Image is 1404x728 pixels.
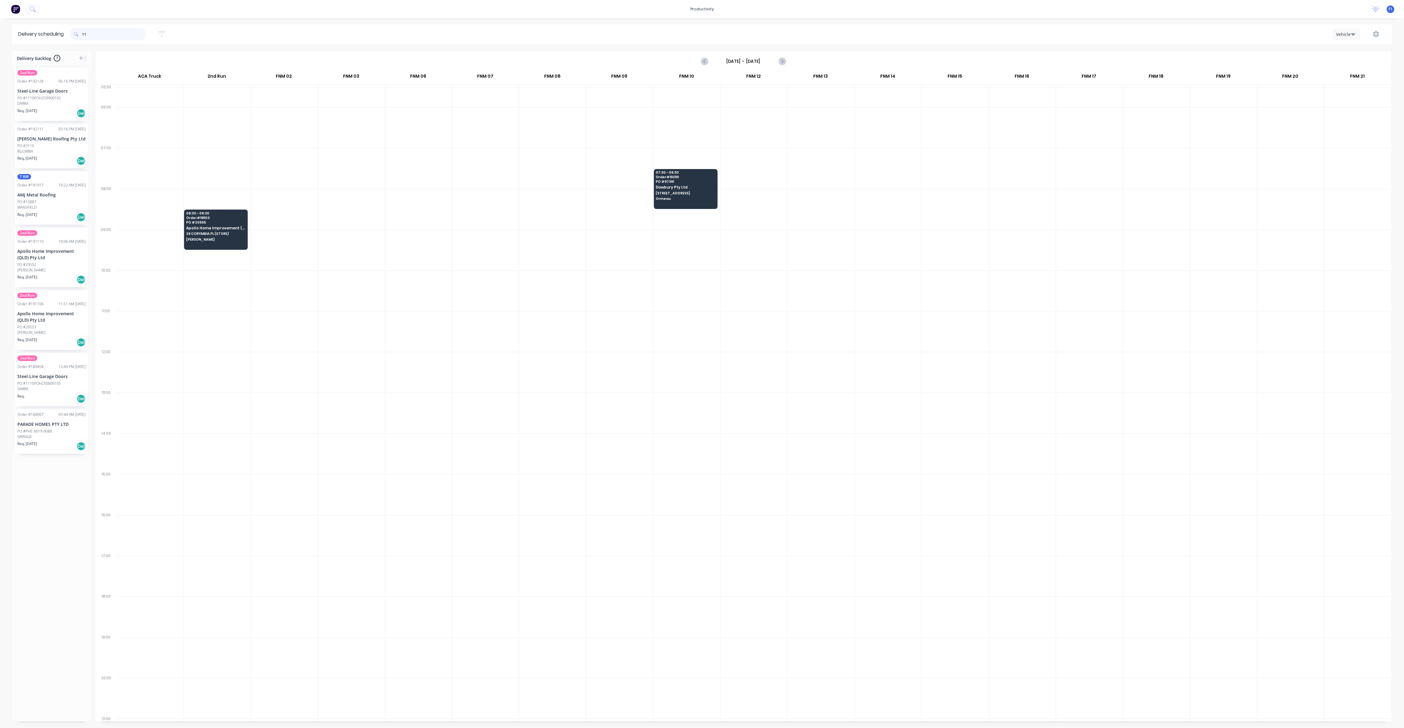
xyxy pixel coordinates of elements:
[17,149,86,154] div: BULIMBA
[17,412,44,417] div: Order # 184007
[17,267,86,273] div: [PERSON_NAME]
[17,230,37,236] span: 2nd Run
[17,212,37,217] span: Req. [DATE]
[854,71,921,84] div: FNM 14
[17,192,86,198] div: AMJ Metal Roofing
[116,71,183,84] div: ACA Truck
[656,191,715,195] span: [STREET_ADDRESS]
[96,83,116,104] div: 05:30
[1123,71,1189,84] div: FNM 18
[76,394,86,403] div: Del
[96,511,116,552] div: 16:00
[96,593,116,634] div: 18:00
[17,429,52,434] div: PO #PHE-0019-0080
[17,373,86,380] div: Steel-Line Garage Doors
[17,95,61,101] div: PO #1110POH250900102
[720,71,787,84] div: FNM 12
[58,182,86,188] div: 10:22 AM [DATE]
[656,197,715,200] span: Ormeau
[96,430,116,471] div: 14:00
[96,226,116,267] div: 09:00
[17,101,86,106] div: DARRA
[17,310,86,323] div: Apollo Home Improvement (QLD) Pty Ltd
[385,71,452,84] div: FNM 06
[54,55,60,62] span: 7
[58,239,86,244] div: 10:06 AM [DATE]
[96,552,116,593] div: 17:00
[96,185,116,226] div: 08:00
[250,71,317,84] div: FNM 02
[17,301,44,307] div: Order # 191106
[17,108,37,114] span: Req. [DATE]
[96,715,116,723] div: 21:00
[17,337,37,343] span: Req. [DATE]
[17,143,34,149] div: PO #3110
[96,267,116,308] div: 10:00
[17,156,37,161] span: Req. [DATE]
[656,180,715,183] span: PO # 97361
[17,434,86,440] div: GRANGE
[58,79,86,84] div: 05:16 PM [DATE]
[96,348,116,389] div: 12:00
[96,307,116,348] div: 11:00
[452,71,519,84] div: FNM 07
[17,386,86,392] div: DARRA
[656,175,715,179] span: Order # 192110
[519,71,586,84] div: FNM 08
[12,24,70,44] div: Delivery scheduling
[76,275,86,284] div: Del
[17,381,61,386] div: PO #1110POH250800105
[17,364,44,369] div: Order # 189458
[186,238,245,241] span: [PERSON_NAME]
[1324,71,1391,84] div: FNM 21
[1257,71,1324,84] div: FNM 20
[17,70,37,76] span: 2nd Run
[17,293,37,298] span: 2nd Run
[17,182,44,188] div: Order # 191917
[17,421,86,427] div: PARADE HOMES PTY LTD
[17,274,37,280] span: Req. [DATE]
[1056,71,1122,84] div: FNM 17
[17,136,86,142] div: [PERSON_NAME] Roofing Pty Ltd
[317,71,384,84] div: FNM 03
[17,239,44,244] div: Order # 191110
[186,221,245,224] span: PO # 20555
[186,232,245,235] span: 29 CORYMBIA PL (STORE)
[1333,29,1360,40] button: Vehicle
[17,394,25,399] span: Req.
[17,205,86,210] div: MANSFIELD
[96,634,116,674] div: 19:00
[586,71,653,84] div: FNM 09
[1388,6,1392,12] span: F1
[17,441,37,447] span: Req. [DATE]
[58,364,86,369] div: 12:49 PM [DATE]
[183,71,250,84] div: 2nd Run
[17,174,31,179] span: 7 AM
[76,442,86,451] div: Del
[96,471,116,511] div: 15:00
[17,199,36,205] div: PO #15887
[11,5,20,14] img: Factory
[656,185,715,189] span: Dowbury Pty Ltd
[96,389,116,430] div: 13:00
[76,109,86,118] div: Del
[687,5,717,14] div: productivity
[988,71,1055,84] div: FNM 16
[96,674,116,715] div: 20:00
[76,213,86,222] div: Del
[17,88,86,94] div: Steel-Line Garage Doors
[656,171,715,174] span: 07:30 - 08:30
[921,71,988,84] div: FNM 15
[76,156,86,165] div: Del
[17,126,44,132] div: Order # 192111
[17,55,51,62] span: Delivery backlog
[1190,71,1257,84] div: FNM 19
[653,71,720,84] div: FNM 10
[17,248,86,261] div: Apollo Home Improvement (QLD) Pty Ltd
[96,104,116,144] div: 06:00
[17,262,36,267] div: PO #20502
[58,412,86,417] div: 07:44 AM [DATE]
[58,301,86,307] div: 11:51 AM [DATE]
[186,211,245,215] span: 08:30 - 09:30
[186,226,245,230] span: Apollo Home Improvement (QLD) Pty Ltd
